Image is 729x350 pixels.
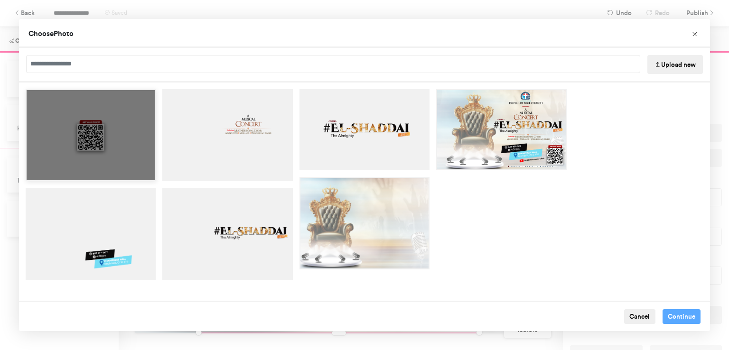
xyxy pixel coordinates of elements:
div: Choose Image [19,19,710,331]
button: Cancel [624,309,655,324]
button: Upload new [647,55,703,74]
span: Choose Photo [28,29,74,38]
iframe: Drift Widget Chat Controller [682,303,718,339]
button: Continue [663,309,701,324]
